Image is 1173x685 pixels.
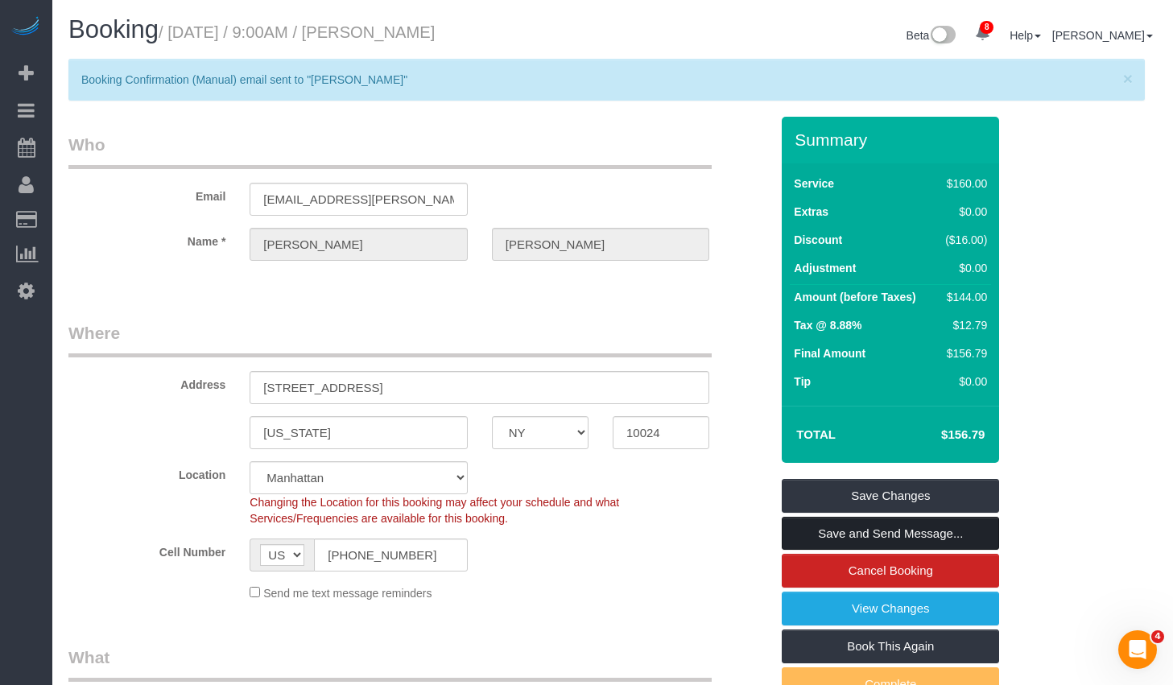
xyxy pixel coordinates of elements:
label: Cell Number [56,539,237,560]
img: New interface [929,26,956,47]
button: Close [1123,70,1133,87]
input: City [250,416,467,449]
div: $144.00 [940,289,988,305]
label: Location [56,461,237,483]
a: View Changes [782,592,999,625]
span: × [1123,69,1133,88]
div: $160.00 [940,175,988,192]
input: Zip Code [613,416,709,449]
label: Address [56,371,237,393]
p: Booking Confirmation (Manual) email sent to "[PERSON_NAME]" [81,72,1116,88]
legend: Where [68,321,712,357]
div: $0.00 [940,373,988,390]
a: Cancel Booking [782,554,999,588]
label: Email [56,183,237,204]
input: First Name [250,228,467,261]
h3: Summary [795,130,991,149]
a: [PERSON_NAME] [1052,29,1153,42]
label: Amount (before Taxes) [794,289,915,305]
span: 8 [980,21,993,34]
legend: Who [68,133,712,169]
label: Tip [794,373,811,390]
span: 4 [1151,630,1164,643]
div: ($16.00) [940,232,988,248]
span: Booking [68,15,159,43]
span: Send me text message reminders [263,587,432,600]
a: 8 [967,16,998,52]
a: Save and Send Message... [782,517,999,551]
a: Help [1010,29,1041,42]
div: $12.79 [940,317,988,333]
span: Changing the Location for this booking may affect your schedule and what Services/Frequencies are... [250,496,619,525]
a: Save Changes [782,479,999,513]
div: $0.00 [940,260,988,276]
input: Last Name [492,228,709,261]
h4: $156.79 [893,428,985,442]
strong: Total [796,427,836,441]
div: $156.79 [940,345,988,361]
label: Service [794,175,834,192]
label: Extras [794,204,828,220]
small: / [DATE] / 9:00AM / [PERSON_NAME] [159,23,435,41]
iframe: Intercom live chat [1118,630,1157,669]
div: $0.00 [940,204,988,220]
label: Final Amount [794,345,865,361]
img: Automaid Logo [10,16,42,39]
label: Adjustment [794,260,856,276]
a: Beta [907,29,956,42]
input: Cell Number [314,539,467,572]
label: Name * [56,228,237,250]
legend: What [68,646,712,682]
label: Discount [794,232,842,248]
a: Book This Again [782,629,999,663]
input: Email [250,183,467,216]
label: Tax @ 8.88% [794,317,861,333]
